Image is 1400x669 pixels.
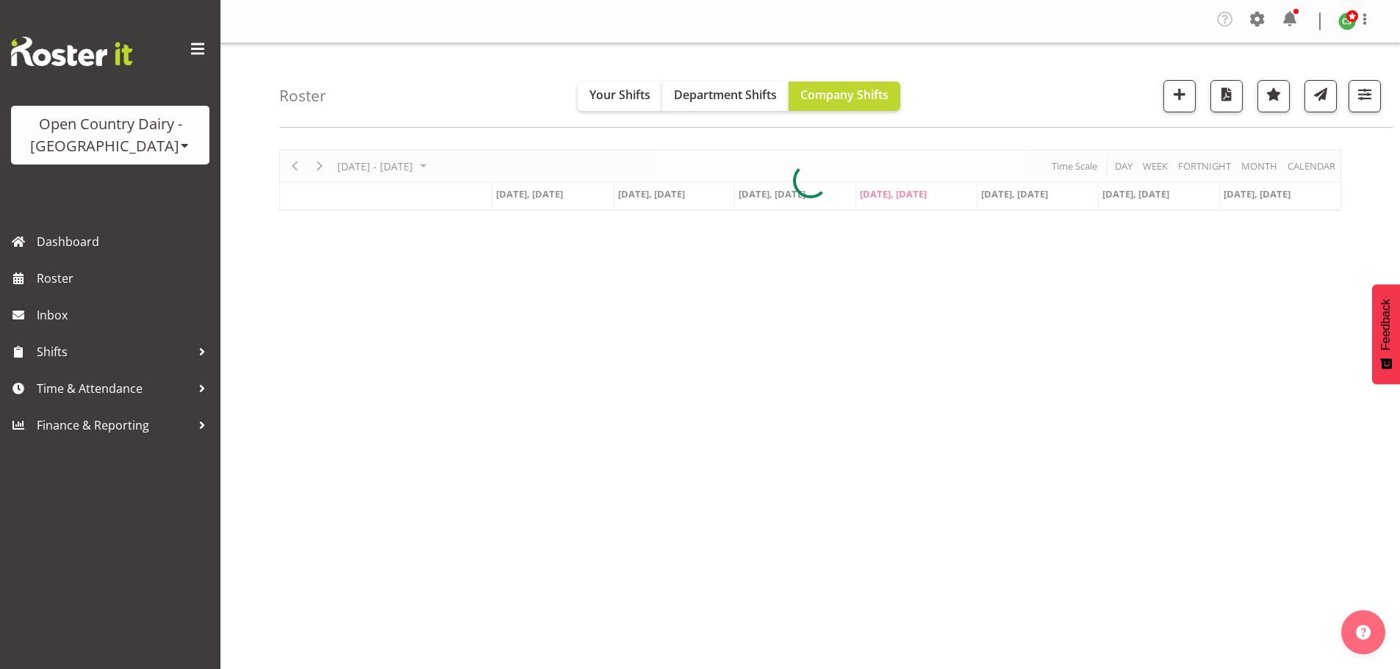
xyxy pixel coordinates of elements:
button: Highlight an important date within the roster. [1257,80,1290,112]
span: Department Shifts [674,87,777,103]
button: Add a new shift [1163,80,1196,112]
span: Roster [37,267,213,289]
div: Open Country Dairy - [GEOGRAPHIC_DATA] [26,113,195,157]
span: Inbox [37,304,213,326]
span: Finance & Reporting [37,414,191,436]
button: Your Shifts [578,82,662,111]
h4: Roster [279,87,326,104]
button: Feedback - Show survey [1372,284,1400,384]
span: Company Shifts [800,87,889,103]
span: Dashboard [37,231,213,253]
img: Rosterit website logo [11,37,132,66]
span: Time & Attendance [37,377,191,399]
span: Feedback [1379,299,1393,350]
button: Download a PDF of the roster according to the set date range. [1210,80,1243,112]
button: Company Shifts [789,82,900,111]
button: Send a list of all shifts for the selected filtered period to all rostered employees. [1304,80,1337,112]
button: Department Shifts [662,82,789,111]
span: Your Shifts [589,87,650,103]
img: help-xxl-2.png [1356,625,1371,640]
img: carl-stewart11229.jpg [1338,12,1356,30]
span: Shifts [37,341,191,363]
button: Filter Shifts [1349,80,1381,112]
